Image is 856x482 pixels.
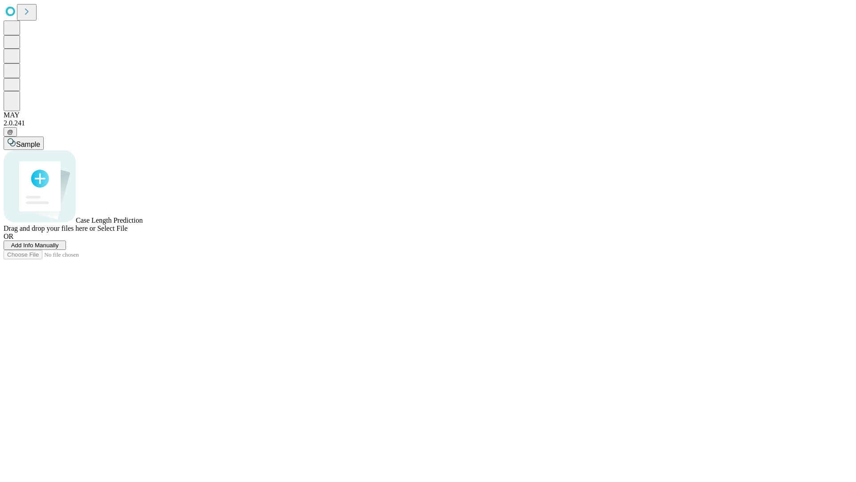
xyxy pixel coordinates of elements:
span: Case Length Prediction [76,216,143,224]
span: Drag and drop your files here or [4,224,95,232]
span: Add Info Manually [11,242,59,249]
span: OR [4,233,13,240]
span: Select File [97,224,128,232]
button: Add Info Manually [4,241,66,250]
button: Sample [4,137,44,150]
span: @ [7,129,13,135]
button: @ [4,127,17,137]
div: 2.0.241 [4,119,852,127]
span: Sample [16,141,40,148]
div: MAY [4,111,852,119]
